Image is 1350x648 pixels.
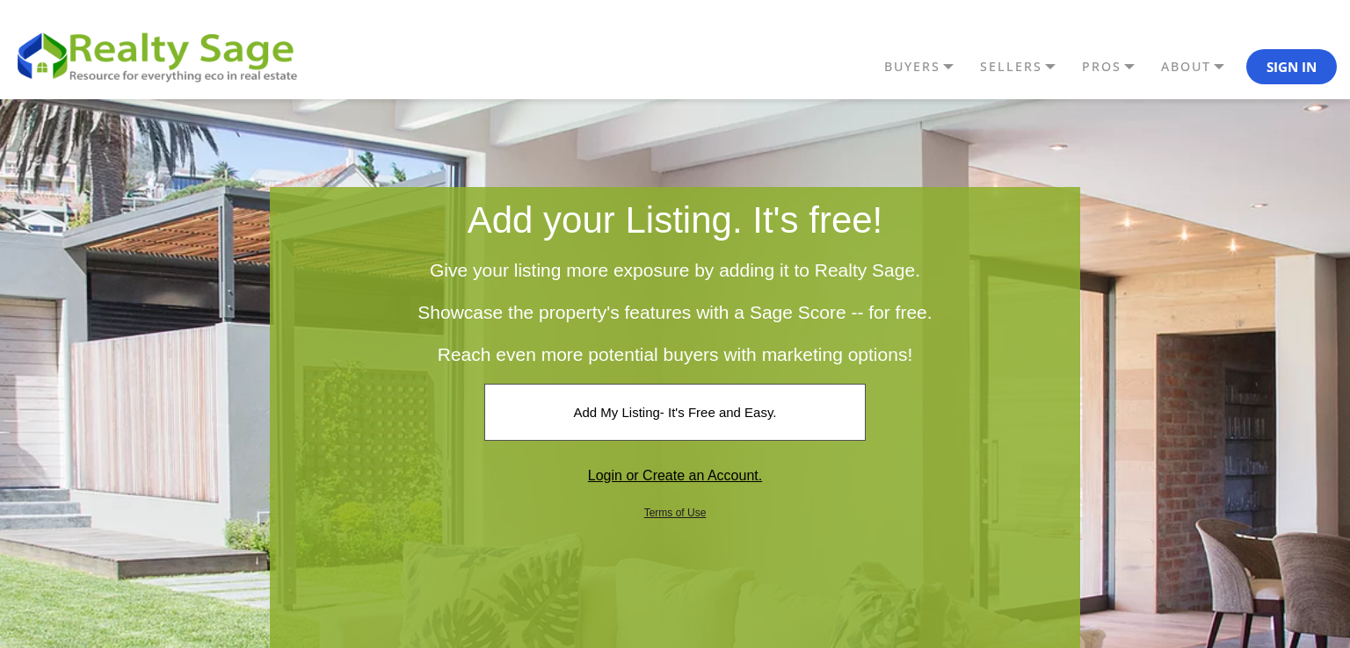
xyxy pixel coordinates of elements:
a: PROS [1078,52,1157,82]
a: SELLERS [976,52,1078,82]
img: REALTY SAGE [13,26,312,84]
p: Reach even more potential buyers with marketing options! [301,346,1049,364]
a: Login or Create an Account. [500,448,850,503]
a: ABOUT [1157,52,1246,82]
p: Give your listing more exposure by adding it to Realty Sage. [301,262,1049,297]
a: Terms of Use [644,507,707,519]
p: Showcase the property's features with a Sage Score -- for free. [301,304,1049,339]
button: Sign In [1246,49,1337,84]
p: Add your Listing. It's free! [301,187,1049,253]
a: BUYERS [880,52,976,82]
a: Add My Listing- It's Free and Easy. [484,384,865,441]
